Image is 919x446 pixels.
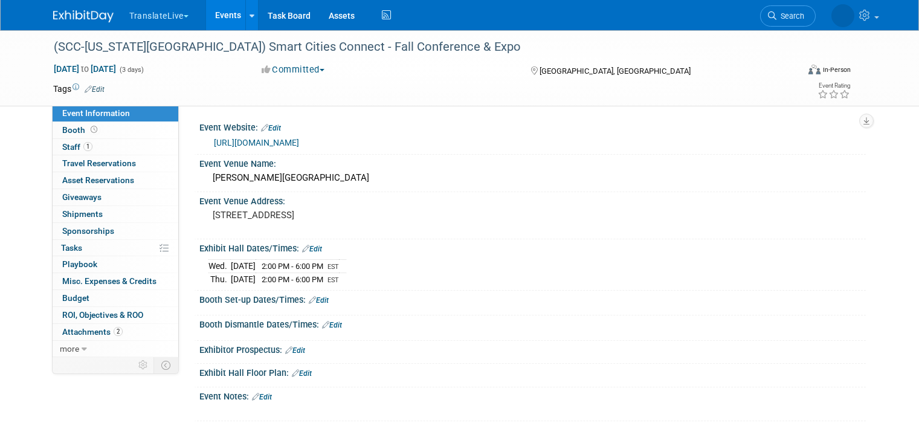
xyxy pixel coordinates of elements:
[53,256,178,273] a: Playbook
[50,36,783,58] div: (SCC-[US_STATE][GEOGRAPHIC_DATA]) Smart Cities Connect - Fall Conference & Expo
[62,158,136,168] span: Travel Reservations
[83,142,92,151] span: 1
[302,245,322,253] a: Edit
[53,240,178,256] a: Tasks
[61,243,82,253] span: Tasks
[53,155,178,172] a: Travel Reservations
[60,344,79,354] span: more
[154,357,179,373] td: Toggle Event Tabs
[831,4,854,27] img: Mikaela Quigley
[262,262,323,271] span: 2:00 PM - 6:00 PM
[62,192,102,202] span: Giveaways
[231,260,256,273] td: [DATE]
[53,290,178,306] a: Budget
[214,138,299,147] a: [URL][DOMAIN_NAME]
[199,315,866,331] div: Booth Dismantle Dates/Times:
[53,10,114,22] img: ExhibitDay
[199,239,866,255] div: Exhibit Hall Dates/Times:
[53,105,178,121] a: Event Information
[776,11,804,21] span: Search
[62,276,156,286] span: Misc. Expenses & Credits
[199,291,866,306] div: Booth Set-up Dates/Times:
[62,209,103,219] span: Shipments
[285,346,305,355] a: Edit
[53,324,178,340] a: Attachments2
[309,296,329,305] a: Edit
[85,85,105,94] a: Edit
[199,192,866,207] div: Event Venue Address:
[817,83,850,89] div: Event Rating
[88,125,100,134] span: Booth not reserved yet
[53,223,178,239] a: Sponsorships
[53,206,178,222] a: Shipments
[208,169,857,187] div: [PERSON_NAME][GEOGRAPHIC_DATA]
[808,65,821,74] img: Format-Inperson.png
[199,155,866,170] div: Event Venue Name:
[53,139,178,155] a: Staff1
[118,66,144,74] span: (3 days)
[62,327,123,337] span: Attachments
[199,118,866,134] div: Event Website:
[53,189,178,205] a: Giveaways
[53,63,117,74] span: [DATE] [DATE]
[213,210,464,221] pre: [STREET_ADDRESS]
[53,341,178,357] a: more
[53,273,178,289] a: Misc. Expenses & Credits
[53,172,178,189] a: Asset Reservations
[133,357,154,373] td: Personalize Event Tab Strip
[53,122,178,138] a: Booth
[252,393,272,401] a: Edit
[231,273,256,286] td: [DATE]
[327,263,339,271] span: EST
[79,64,91,74] span: to
[822,65,851,74] div: In-Person
[257,63,329,76] button: Committed
[114,327,123,336] span: 2
[760,5,816,27] a: Search
[208,273,231,286] td: Thu.
[62,142,92,152] span: Staff
[261,124,281,132] a: Edit
[262,275,323,284] span: 2:00 PM - 6:00 PM
[62,310,143,320] span: ROI, Objectives & ROO
[53,307,178,323] a: ROI, Objectives & ROO
[733,63,851,81] div: Event Format
[62,125,100,135] span: Booth
[62,108,130,118] span: Event Information
[292,369,312,378] a: Edit
[62,226,114,236] span: Sponsorships
[199,364,866,380] div: Exhibit Hall Floor Plan:
[62,175,134,185] span: Asset Reservations
[208,260,231,273] td: Wed.
[199,387,866,403] div: Event Notes:
[62,293,89,303] span: Budget
[322,321,342,329] a: Edit
[62,259,97,269] span: Playbook
[540,66,691,76] span: [GEOGRAPHIC_DATA], [GEOGRAPHIC_DATA]
[199,341,866,357] div: Exhibitor Prospectus:
[327,276,339,284] span: EST
[53,83,105,95] td: Tags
